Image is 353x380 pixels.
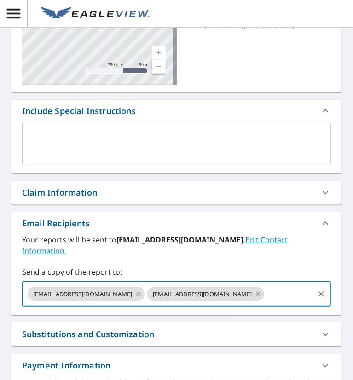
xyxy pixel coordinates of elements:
[147,287,264,301] div: [EMAIL_ADDRESS][DOMAIN_NAME]
[22,234,331,256] label: Your reports will be sent to
[11,354,342,377] div: Payment Information
[22,217,90,230] div: Email Recipients
[35,1,155,26] a: EV Logo
[28,287,145,301] div: [EMAIL_ADDRESS][DOMAIN_NAME]
[28,290,138,299] span: [EMAIL_ADDRESS][DOMAIN_NAME]
[22,359,110,372] div: Payment Information
[315,288,328,300] button: Clear
[11,322,342,346] div: Substitutions and Customization
[11,212,342,234] div: Email Recipients
[116,235,245,245] b: [EMAIL_ADDRESS][DOMAIN_NAME].
[22,105,136,117] div: Include Special Instructions
[22,186,97,199] div: Claim Information
[11,100,342,122] div: Include Special Instructions
[22,328,154,340] div: Substitutions and Customization
[147,290,257,299] span: [EMAIL_ADDRESS][DOMAIN_NAME]
[41,7,150,21] img: EV Logo
[152,60,166,74] a: Current Level 17, Zoom Out
[22,266,331,277] label: Send a copy of the report to:
[11,181,342,204] div: Claim Information
[152,46,166,60] a: Current Level 17, Zoom In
